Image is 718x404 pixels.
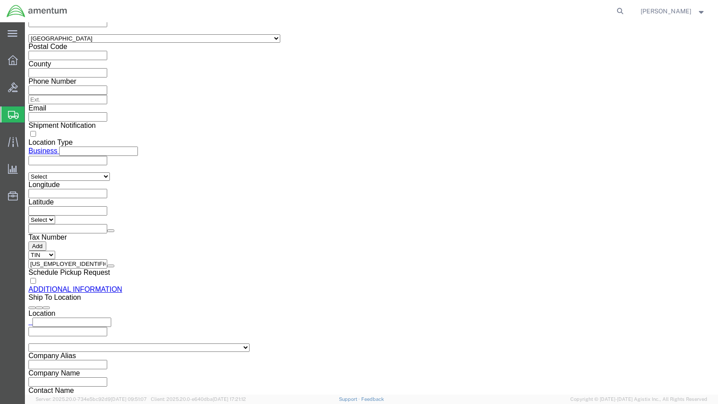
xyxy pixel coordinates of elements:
span: Copyright © [DATE]-[DATE] Agistix Inc., All Rights Reserved [570,396,707,403]
span: Milton Henry [641,6,691,16]
a: Feedback [361,396,384,402]
button: [PERSON_NAME] [640,6,706,16]
a: Support [339,396,361,402]
span: [DATE] 17:21:12 [213,396,246,402]
span: Client: 2025.20.0-e640dba [151,396,246,402]
span: [DATE] 09:51:07 [111,396,147,402]
iframe: FS Legacy Container [25,22,718,395]
span: Server: 2025.20.0-734e5bc92d9 [36,396,147,402]
img: logo [6,4,68,18]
